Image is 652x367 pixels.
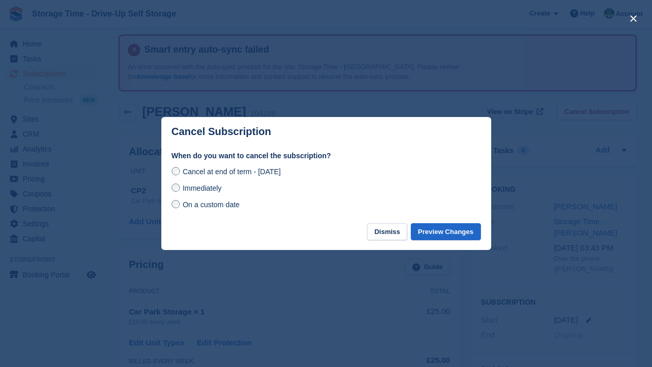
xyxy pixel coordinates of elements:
input: On a custom date [172,200,180,208]
input: Cancel at end of term - [DATE] [172,167,180,175]
span: Immediately [182,184,221,192]
span: On a custom date [182,201,240,209]
button: close [625,10,642,27]
span: Cancel at end of term - [DATE] [182,168,280,176]
label: When do you want to cancel the subscription? [172,151,481,161]
p: Cancel Subscription [172,126,271,138]
button: Dismiss [367,223,407,240]
button: Preview Changes [411,223,481,240]
input: Immediately [172,183,180,192]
